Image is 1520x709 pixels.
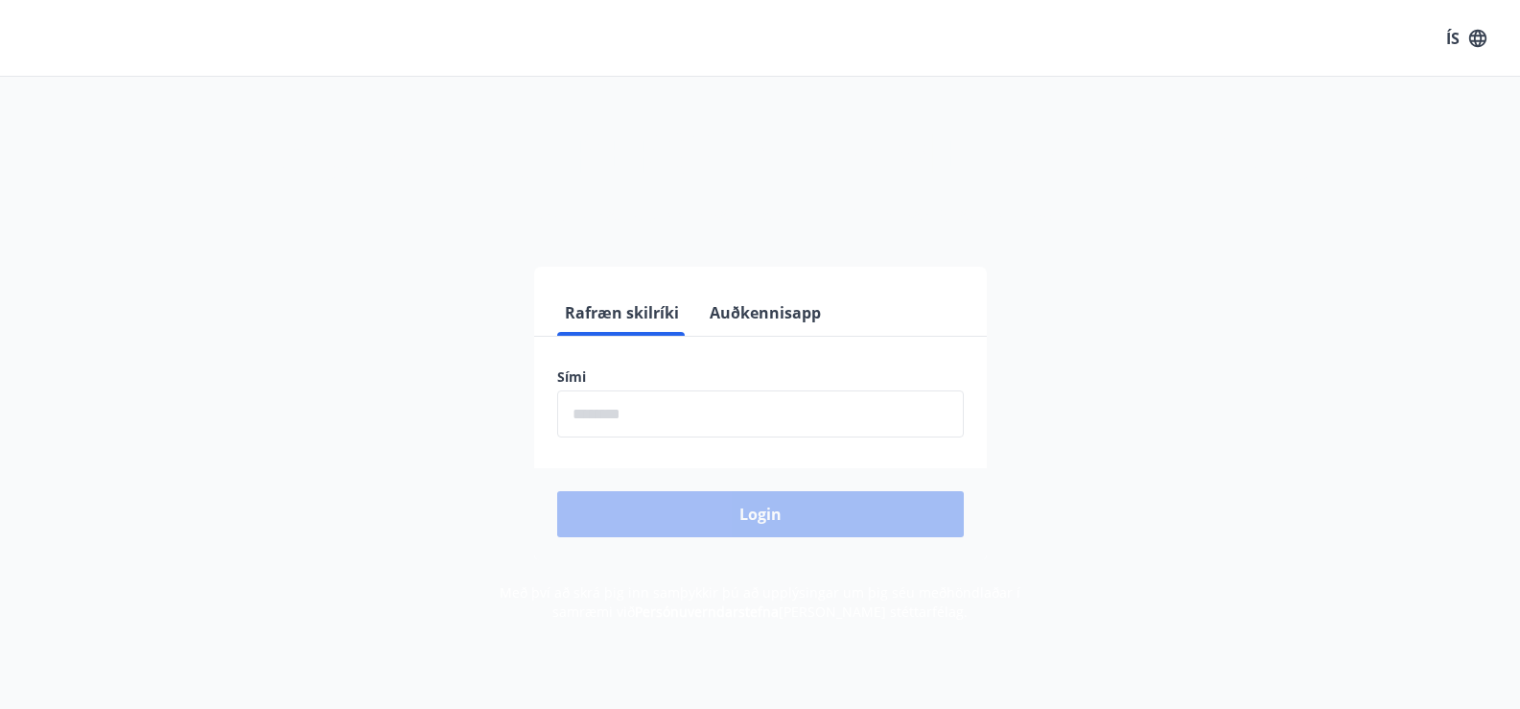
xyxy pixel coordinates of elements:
button: Rafræn skilríki [557,290,687,336]
h1: Félagavefur, [PERSON_NAME] stéttarfélag [93,115,1428,188]
span: Með því að skrá þig inn samþykkir þú að upplýsingar um þig séu meðhöndlaðar í samræmi við [PERSON... [500,583,1020,621]
span: Vinsamlegast skráðu þig inn með rafrænum skilríkjum eða Auðkennisappi. [459,204,1062,227]
label: Sími [557,367,964,387]
button: ÍS [1436,21,1497,56]
a: Persónuverndarstefna [635,603,779,621]
button: Auðkennisapp [702,290,829,336]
